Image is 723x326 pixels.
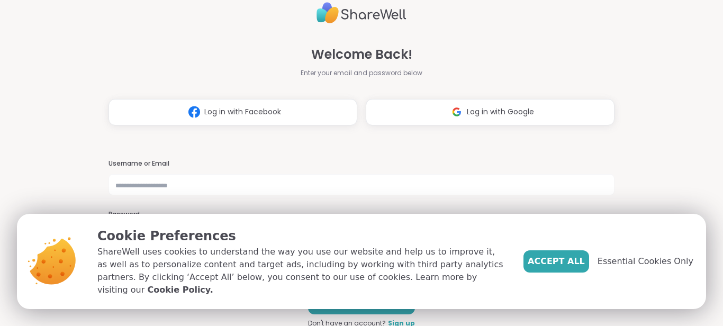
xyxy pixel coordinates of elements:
[301,68,422,78] span: Enter your email and password below
[184,102,204,122] img: ShareWell Logomark
[467,106,534,117] span: Log in with Google
[97,246,507,296] p: ShareWell uses cookies to understand the way you use our website and help us to improve it, as we...
[523,250,589,273] button: Accept All
[109,159,614,168] h3: Username or Email
[311,45,412,64] span: Welcome Back!
[528,255,585,268] span: Accept All
[109,210,614,219] h3: Password
[598,255,693,268] span: Essential Cookies Only
[366,99,614,125] button: Log in with Google
[109,99,357,125] button: Log in with Facebook
[447,102,467,122] img: ShareWell Logomark
[204,106,281,117] span: Log in with Facebook
[97,227,507,246] p: Cookie Preferences
[147,284,213,296] a: Cookie Policy.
